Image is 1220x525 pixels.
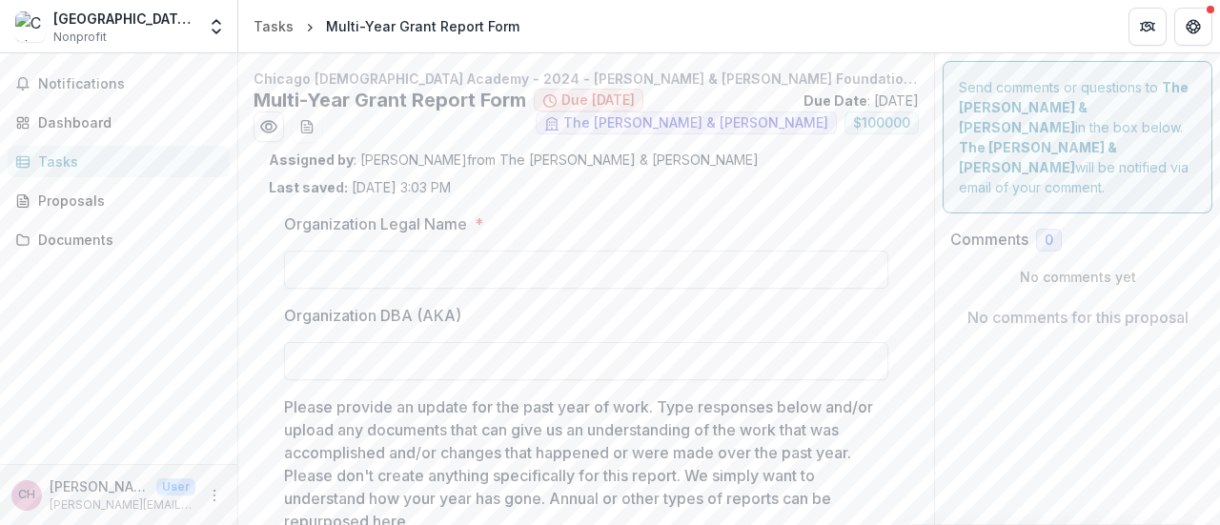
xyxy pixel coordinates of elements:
strong: Last saved: [269,179,348,195]
div: Proposals [38,191,214,211]
p: User [156,478,195,495]
div: Send comments or questions to in the box below. will be notified via email of your comment. [943,61,1212,213]
p: : [DATE] [803,91,919,111]
a: Dashboard [8,107,230,138]
p: No comments for this proposal [967,306,1189,329]
p: Organization Legal Name [284,212,467,235]
button: Get Help [1174,8,1212,46]
strong: Assigned by [269,151,354,168]
p: Chicago [DEMOGRAPHIC_DATA] Academy - 2024 - [PERSON_NAME] & [PERSON_NAME] Foundation - Returning ... [254,69,919,89]
button: Open entity switcher [203,8,230,46]
h2: Comments [950,231,1028,249]
h2: Multi-Year Grant Report Form [254,89,526,111]
strong: Due Date [803,92,867,109]
div: Multi-Year Grant Report Form [326,16,519,36]
div: Casey Harris [18,489,35,501]
button: Preview ac70d942-0491-4d3d-a760-bdd8c4215e0e.pdf [254,111,284,142]
a: Tasks [8,146,230,177]
div: Tasks [254,16,294,36]
button: Partners [1128,8,1167,46]
button: download-word-button [292,111,322,142]
p: : [PERSON_NAME] from The [PERSON_NAME] & [PERSON_NAME] [269,150,904,170]
button: More [203,484,226,507]
p: No comments yet [950,267,1205,287]
span: The [PERSON_NAME] & [PERSON_NAME] [563,115,828,131]
p: Organization DBA (AKA) [284,304,461,327]
div: Tasks [38,151,214,172]
button: Notifications [8,69,230,99]
p: [PERSON_NAME] [50,476,149,496]
a: Tasks [246,12,301,40]
a: Proposals [8,185,230,216]
div: [GEOGRAPHIC_DATA][DEMOGRAPHIC_DATA] [53,9,195,29]
span: $ 100000 [853,115,910,131]
nav: breadcrumb [246,12,527,40]
span: Due [DATE] [561,92,635,109]
strong: The [PERSON_NAME] & [PERSON_NAME] [959,139,1117,175]
span: 0 [1045,232,1053,249]
a: Documents [8,224,230,255]
span: Notifications [38,76,222,92]
div: Dashboard [38,112,214,132]
span: Nonprofit [53,29,107,46]
img: Chicago Jesuit Academy [15,11,46,42]
p: [PERSON_NAME][EMAIL_ADDRESS][DOMAIN_NAME] [50,496,195,514]
p: [DATE] 3:03 PM [269,177,451,197]
div: Documents [38,230,214,250]
strong: The [PERSON_NAME] & [PERSON_NAME] [959,79,1189,135]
